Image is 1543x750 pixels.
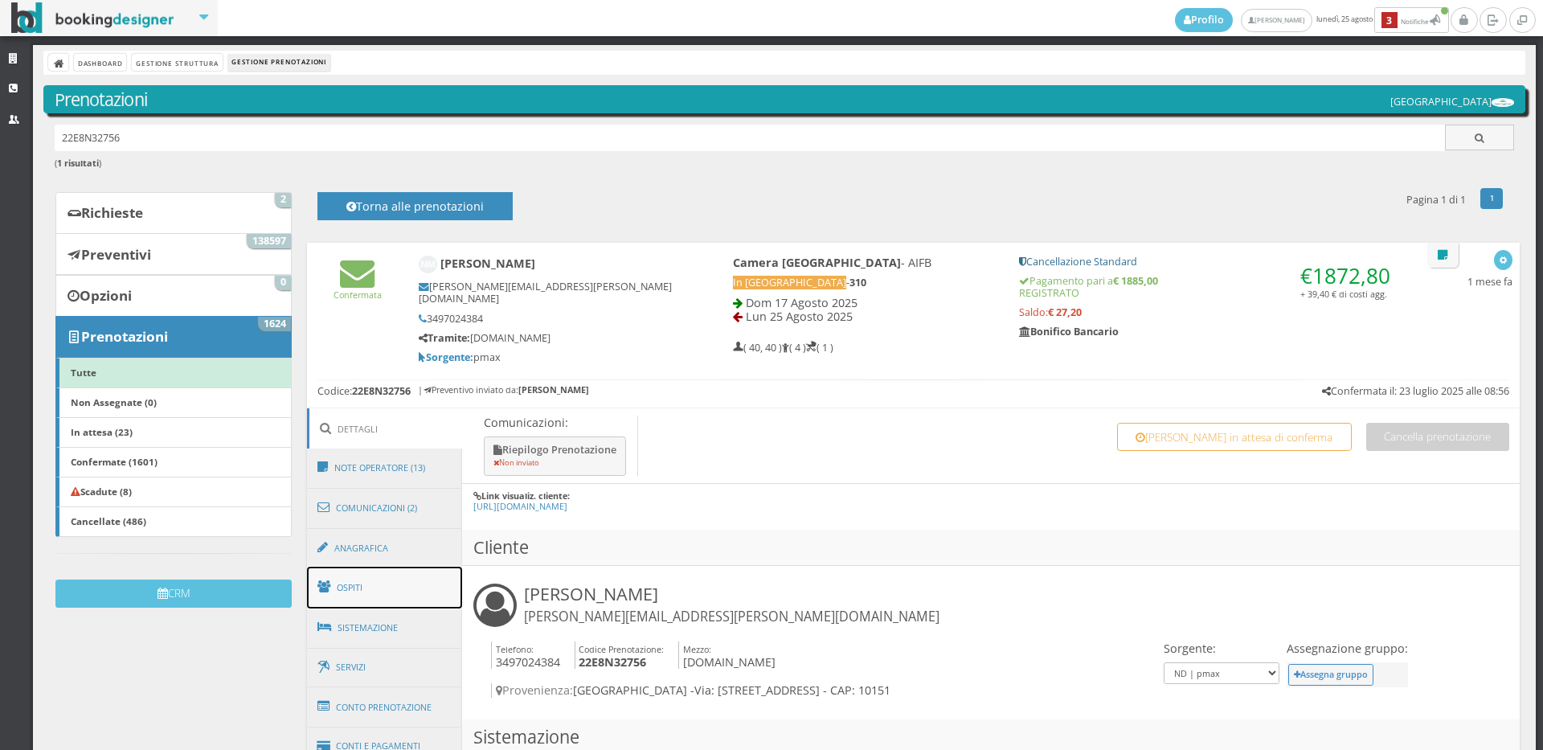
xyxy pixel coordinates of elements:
h4: Torna alle prenotazioni [335,199,494,224]
a: Dashboard [74,54,126,71]
h5: Saldo: [1019,306,1398,318]
a: Gestione Struttura [132,54,222,71]
small: + 39,40 € di costi agg. [1300,288,1387,300]
h5: Pagamento pari a REGISTRATO [1019,275,1398,299]
span: 1624 [258,317,291,331]
h6: | Preventivo inviato da: [418,385,589,395]
small: Non inviato [493,457,539,468]
strong: € 1885,00 [1113,274,1158,288]
h5: [PERSON_NAME][EMAIL_ADDRESS][PERSON_NAME][DOMAIN_NAME] [419,281,678,305]
b: Richieste [81,203,143,222]
span: - CAP: 10151 [823,682,890,698]
h3: [PERSON_NAME] [524,584,939,625]
a: Anagrafica [307,527,463,569]
button: Riepilogo Prenotazione Non inviato [484,436,626,476]
a: Scadute (8) [55,477,292,507]
a: Preventivi 138597 [55,233,292,275]
b: [PERSON_NAME] [440,256,535,271]
a: Cancellate (486) [55,506,292,537]
span: 0 [275,276,291,290]
span: Provenienza: [496,682,573,698]
span: 2 [275,193,291,207]
span: Via: [STREET_ADDRESS] [694,682,820,698]
a: Opzioni 0 [55,275,292,317]
h3: Cliente [462,530,1520,566]
span: 1872,80 [1312,261,1390,290]
a: Comunicazioni (2) [307,487,463,529]
a: Profilo [1175,8,1233,32]
b: [PERSON_NAME] [518,383,589,395]
span: Lun 25 Agosto 2025 [746,309,853,324]
a: Ospiti [307,567,463,609]
b: 1 risultati [57,157,99,169]
b: 22E8N32756 [352,384,411,398]
b: Tutte [71,366,96,379]
input: Ricerca cliente - (inserisci il codice, il nome, il cognome, il numero di telefono o la mail) [55,125,1446,151]
strong: € 27,20 [1048,305,1082,319]
a: Dettagli [307,408,463,449]
small: [PERSON_NAME][EMAIL_ADDRESS][PERSON_NAME][DOMAIN_NAME] [524,608,939,625]
b: Opzioni [80,286,132,305]
p: Comunicazioni: [484,416,629,429]
a: Tutte [55,358,292,388]
b: 310 [849,276,866,289]
b: 22E8N32756 [579,654,646,670]
b: Bonifico Bancario [1019,325,1119,338]
a: Conto Prenotazione [307,686,463,728]
button: Assegna gruppo [1288,664,1374,686]
a: In attesa (23) [55,417,292,448]
h4: Sorgente: [1164,641,1279,655]
a: Servizi [307,647,463,688]
h5: Cancellazione Standard [1019,256,1398,268]
small: Telefono: [496,643,534,655]
h4: [DOMAIN_NAME] [678,641,776,670]
h5: ( 40, 40 ) ( 4 ) ( 1 ) [733,342,833,354]
h4: 3497024384 [491,641,560,670]
a: Confermate (1601) [55,447,292,477]
b: Non Assegnate (0) [71,395,157,408]
button: [PERSON_NAME] in attesa di conferma [1117,423,1352,451]
img: ea773b7e7d3611ed9c9d0608f5526cb6.png [1492,98,1514,107]
h3: Prenotazioni [55,89,1515,110]
a: [URL][DOMAIN_NAME] [473,500,567,512]
b: In attesa (23) [71,425,133,438]
small: Codice Prenotazione: [579,643,664,655]
b: Cancellate (486) [71,514,146,527]
h5: - [733,277,997,289]
b: Confermate (1601) [71,455,158,468]
h5: Confermata il: 23 luglio 2025 alle 08:56 [1322,385,1509,397]
b: Tramite: [419,331,470,345]
h5: 3497024384 [419,313,678,325]
h5: [GEOGRAPHIC_DATA] [1390,96,1514,108]
a: Confermata [334,276,382,301]
a: [PERSON_NAME] [1241,9,1312,32]
b: 3 [1381,12,1398,29]
button: CRM [55,580,292,608]
li: Gestione Prenotazioni [228,54,330,72]
span: 138597 [247,234,291,248]
a: Prenotazioni 1624 [55,316,292,358]
span: lunedì, 25 agosto [1175,7,1451,33]
small: Mezzo: [683,643,711,655]
h5: 1 mese fa [1467,276,1512,288]
h4: Assegnazione gruppo: [1287,641,1408,655]
b: Scadute (8) [71,485,132,498]
a: Sistemazione [307,607,463,649]
span: In [GEOGRAPHIC_DATA] [733,276,846,289]
b: Sorgente: [419,350,473,364]
span: Dom 17 Agosto 2025 [746,295,857,310]
a: Note Operatore (13) [307,447,463,489]
img: BookingDesigner.com [11,2,174,34]
b: Preventivi [81,245,151,264]
span: € [1300,261,1390,290]
a: Richieste 2 [55,192,292,234]
button: Cancella prenotazione [1366,423,1509,451]
h5: Pagina 1 di 1 [1406,194,1466,206]
b: Prenotazioni [81,327,168,346]
h5: Codice: [317,385,411,397]
a: 1 [1480,188,1504,209]
h4: [GEOGRAPHIC_DATA] - [491,683,1160,697]
h5: pmax [419,351,678,363]
a: Non Assegnate (0) [55,387,292,418]
h6: ( ) [55,158,1515,169]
